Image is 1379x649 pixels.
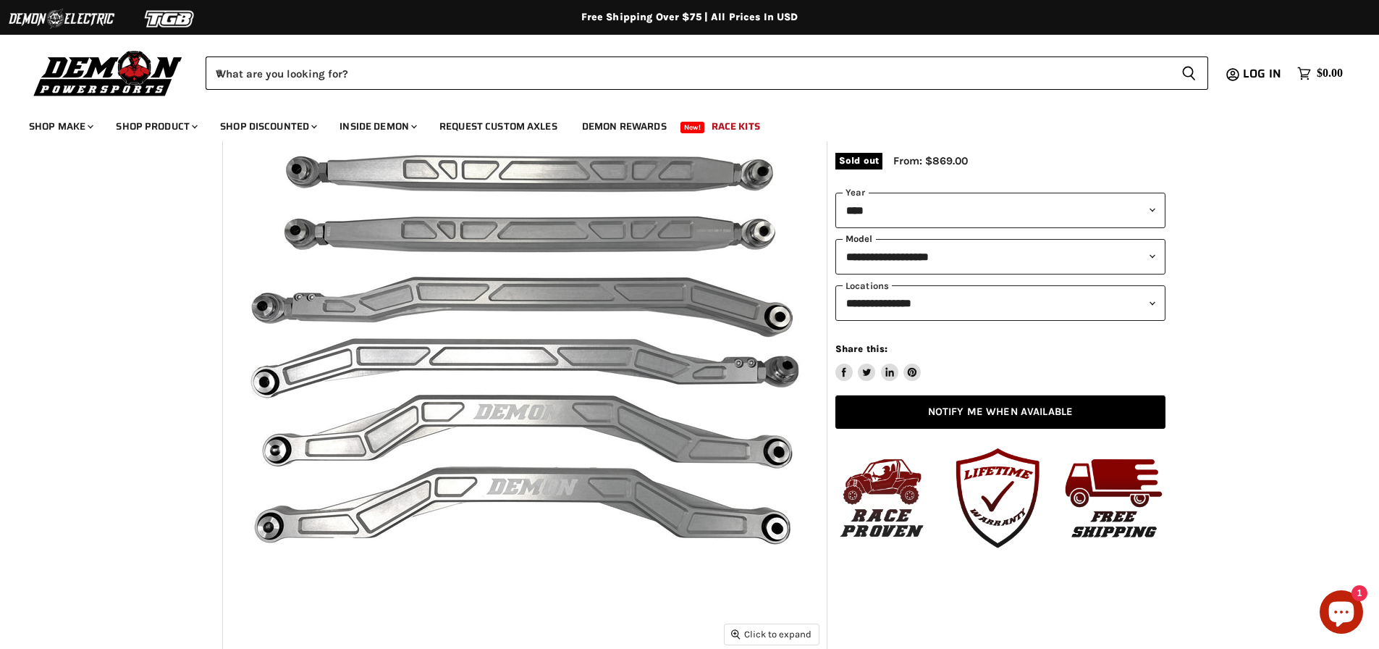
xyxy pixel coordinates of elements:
span: From: $869.00 [893,154,968,167]
img: Free_Shipping.png [1059,443,1168,552]
a: Shop Make [18,112,102,141]
img: TGB Logo 2 [116,5,224,33]
a: $0.00 [1290,63,1350,84]
span: Sold out [835,153,882,169]
a: Log in [1236,67,1290,80]
button: Search [1170,56,1208,90]
span: New! [680,122,705,133]
a: Inside Demon [329,112,426,141]
span: Log in [1243,64,1281,83]
form: Product [206,56,1208,90]
inbox-online-store-chat: Shopify online store chat [1315,590,1367,637]
img: Lifte_Time_Warranty.png [943,443,1052,552]
a: Shop Discounted [209,112,326,141]
img: Race_Proven.jpg [827,443,936,552]
span: Share this: [835,343,887,354]
aside: Share this: [835,343,922,381]
select: year [835,193,1165,228]
a: Notify Me When Available [835,395,1165,430]
button: Click to expand [725,624,819,644]
span: $0.00 [1317,67,1343,80]
img: Demon Electric Logo 2 [7,5,116,33]
a: Demon Rewards [571,112,678,141]
div: Free Shipping Over $75 | All Prices In USD [111,11,1269,24]
a: Race Kits [701,112,771,141]
span: Click to expand [731,629,811,640]
select: keys [835,285,1165,321]
a: Request Custom Axles [429,112,568,141]
a: Shop Product [105,112,206,141]
select: modal-name [835,239,1165,275]
img: Demon Powersports [29,47,187,99]
input: When autocomplete results are available use up and down arrows to review and enter to select [206,56,1170,90]
ul: Main menu [18,106,1339,141]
